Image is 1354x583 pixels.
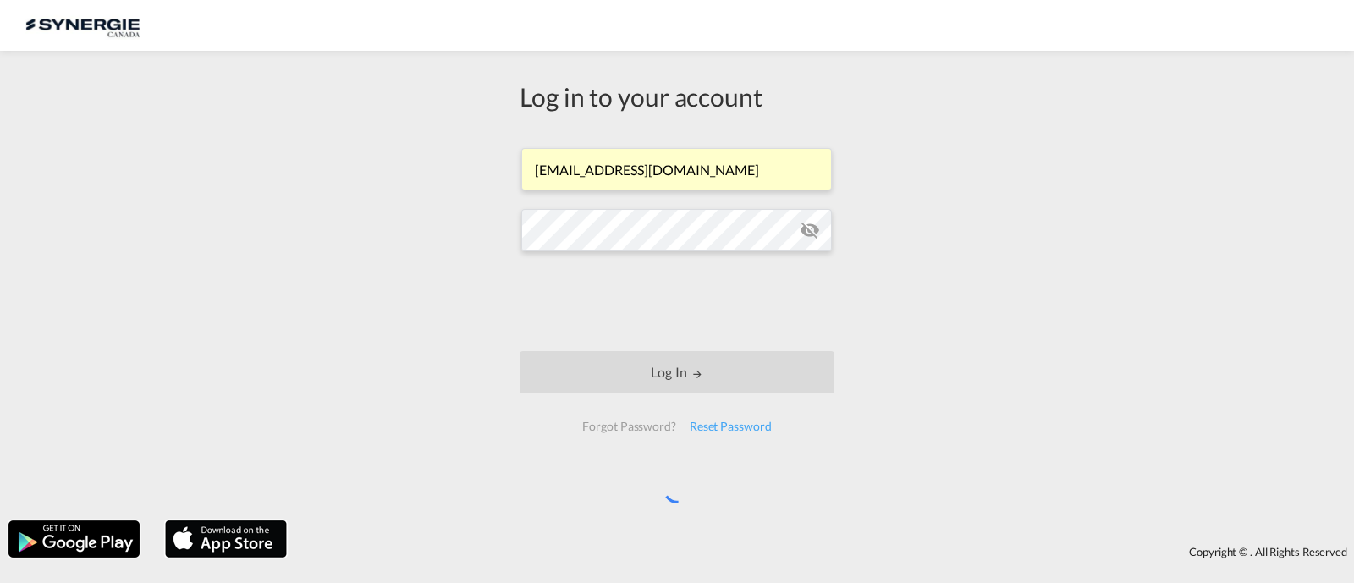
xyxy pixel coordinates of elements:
div: Reset Password [683,411,779,442]
img: 1f56c880d42311ef80fc7dca854c8e59.png [25,7,140,45]
img: google.png [7,519,141,559]
input: Enter email/phone number [521,148,832,190]
img: apple.png [163,519,289,559]
button: LOGIN [520,351,834,393]
div: Copyright © . All Rights Reserved [295,537,1354,566]
div: Forgot Password? [575,411,682,442]
iframe: reCAPTCHA [548,268,806,334]
md-icon: icon-eye-off [800,220,820,240]
div: Log in to your account [520,79,834,114]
